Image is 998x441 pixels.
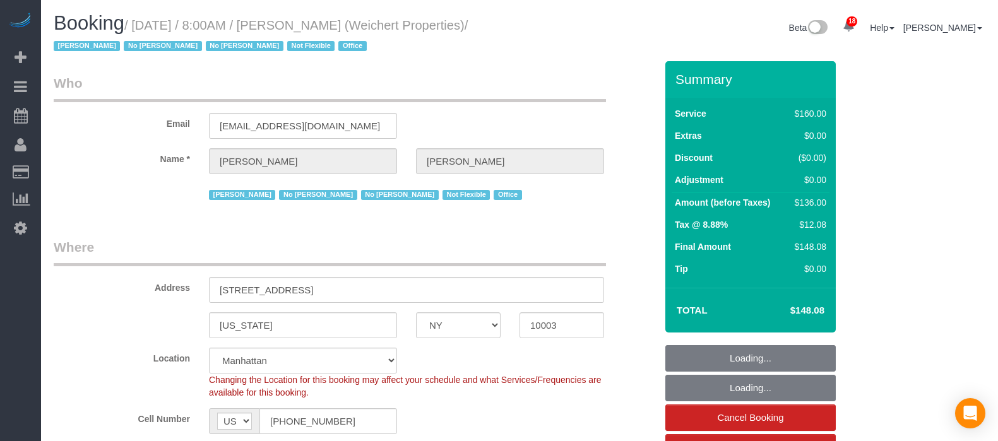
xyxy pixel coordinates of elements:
span: Booking [54,12,124,34]
label: Amount (before Taxes) [675,196,770,209]
div: $160.00 [790,107,826,120]
label: Service [675,107,706,120]
input: City [209,312,397,338]
a: Cancel Booking [665,404,836,431]
div: $0.00 [790,262,826,275]
a: Beta [789,23,828,33]
span: No [PERSON_NAME] [361,190,439,200]
div: $136.00 [790,196,826,209]
label: Discount [675,151,713,164]
label: Adjustment [675,173,723,186]
span: Office [338,41,366,51]
span: [PERSON_NAME] [209,190,275,200]
strong: Total [677,305,708,315]
div: Open Intercom Messenger [955,398,985,428]
label: Email [44,113,199,130]
span: Not Flexible [443,190,490,200]
a: 18 [836,13,861,40]
img: New interface [807,20,828,37]
a: [PERSON_NAME] [903,23,982,33]
label: Extras [675,129,702,142]
label: Location [44,348,199,365]
div: $148.08 [790,240,826,253]
span: No [PERSON_NAME] [206,41,283,51]
input: Zip Code [520,312,604,338]
span: No [PERSON_NAME] [124,41,201,51]
div: $12.08 [790,218,826,231]
div: ($0.00) [790,151,826,164]
label: Tip [675,262,688,275]
label: Name * [44,148,199,165]
img: Automaid Logo [8,13,33,30]
small: / [DATE] / 8:00AM / [PERSON_NAME] (Weichert Properties) [54,18,468,54]
input: First Name [209,148,397,174]
h4: $148.08 [752,305,824,316]
span: Not Flexible [287,41,335,51]
label: Address [44,277,199,294]
span: [PERSON_NAME] [54,41,120,51]
legend: Where [54,238,606,266]
h3: Summary [675,72,829,86]
span: No [PERSON_NAME] [279,190,357,200]
div: $0.00 [790,173,826,186]
input: Last Name [416,148,604,174]
label: Cell Number [44,408,199,425]
label: Final Amount [675,240,731,253]
span: Office [494,190,521,200]
span: Changing the Location for this booking may affect your schedule and what Services/Frequencies are... [209,375,602,397]
a: Help [870,23,894,33]
span: 18 [847,16,857,26]
legend: Who [54,74,606,102]
label: Tax @ 8.88% [675,218,728,231]
div: $0.00 [790,129,826,142]
input: Cell Number [259,408,397,434]
input: Email [209,113,397,139]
